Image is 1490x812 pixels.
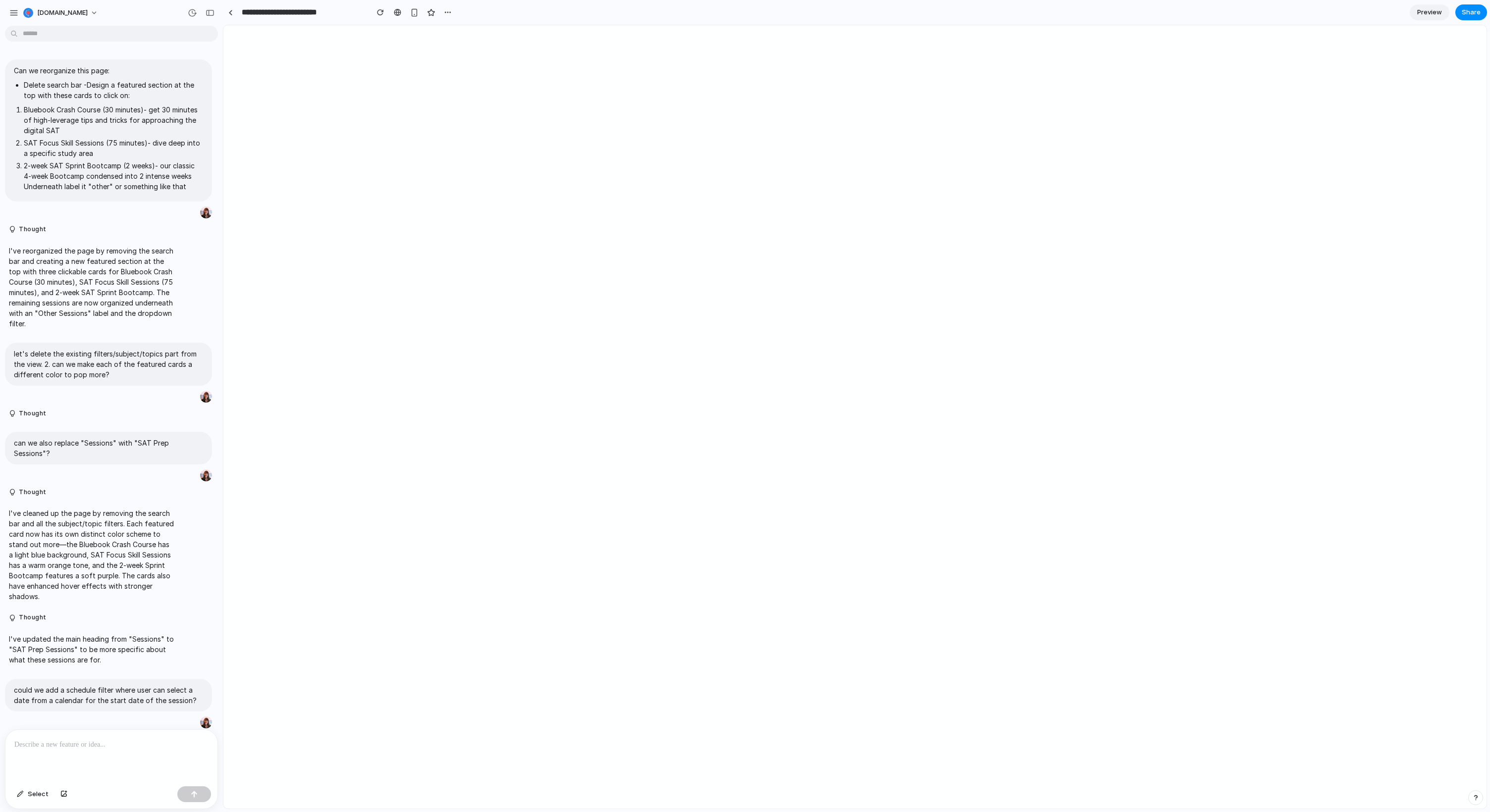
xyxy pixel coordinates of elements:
[9,634,174,665] p: I've updated the main heading from "Sessions" to "SAT Prep Sessions" to be more specific about wh...
[24,138,203,158] li: SAT Focus Skill Sessions (75 minutes)- dive deep into a specific study area
[37,8,88,18] span: [DOMAIN_NAME]
[28,789,49,799] span: Select
[1455,4,1487,20] button: Share
[1462,7,1481,17] span: Share
[24,104,203,136] li: Bluebook Crash Course (30 minutes)- get 30 minutes of high-leverage tips and tricks for approachi...
[1417,7,1442,17] span: Preview
[24,80,203,101] li: Delete search bar -Design a featured section at the top with these cards to click on:
[14,685,203,706] p: could we add a schedule filter where user can select a date from a calendar for the start date of...
[19,5,103,21] button: [DOMAIN_NAME]
[1410,4,1449,20] a: Preview
[12,786,53,802] button: Select
[14,438,203,458] p: can we also replace "Sessions" with "SAT Prep Sessions"?
[14,349,203,380] p: let's delete the existing filters/subject/topics part from the view. 2. can we make each of the f...
[9,508,174,602] p: I've cleaned up the page by removing the search bar and all the subject/topic filters. Each featu...
[24,160,203,192] li: 2-week SAT Sprint Bootcamp (2 weeks)- our classic 4-week Bootcamp condensed into 2 intense weeks ...
[9,246,174,329] p: I've reorganized the page by removing the search bar and creating a new featured section at the t...
[14,65,203,76] p: Can we reorganize this page:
